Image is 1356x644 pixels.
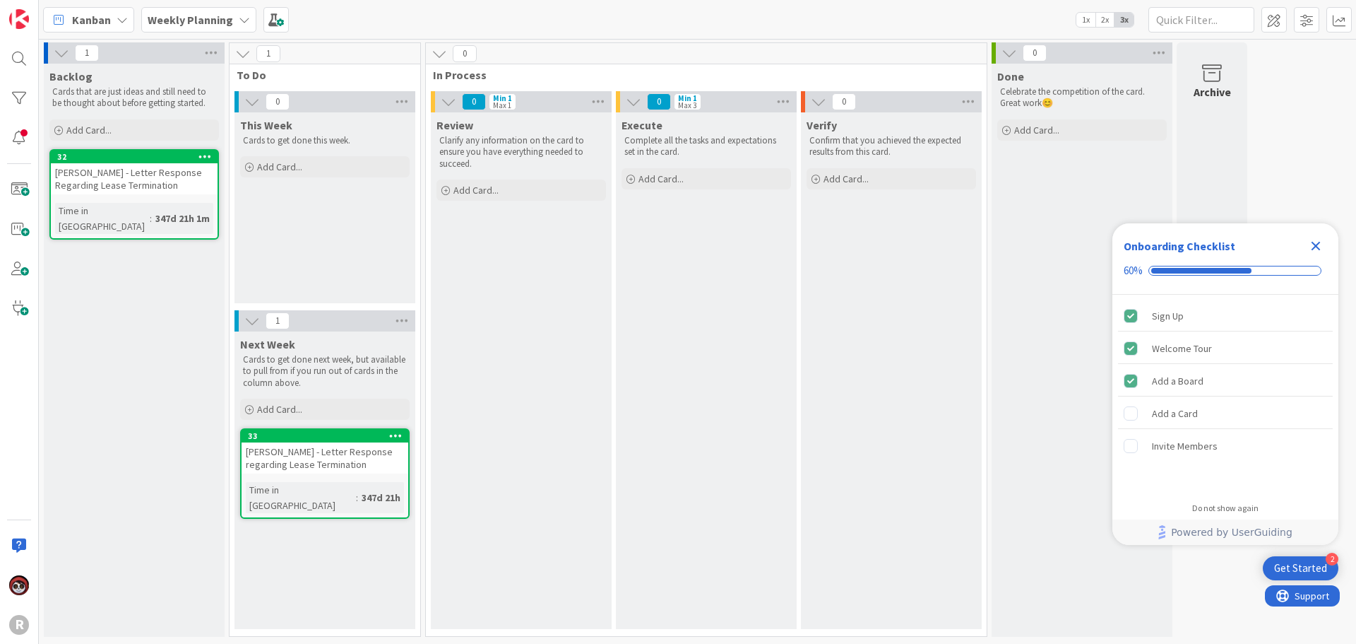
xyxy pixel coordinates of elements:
div: 347d 21h 1m [152,211,213,226]
span: In Process [433,68,969,82]
div: Time in [GEOGRAPHIC_DATA] [55,203,150,234]
div: 33 [248,431,408,441]
span: Execute [621,118,662,132]
a: Powered by UserGuiding [1119,520,1331,545]
span: Support [30,2,64,19]
div: Archive [1194,83,1231,100]
span: : [356,490,358,505]
div: Add a Card is incomplete. [1118,398,1333,429]
div: [PERSON_NAME] - Letter Response regarding Lease Termination [242,443,408,474]
span: 0 [647,93,671,110]
div: Max 1 [493,102,511,109]
div: Invite Members is incomplete. [1118,431,1333,462]
div: Checklist items [1112,295,1338,493]
div: Min 1 [493,95,512,102]
div: R [9,615,29,635]
div: Sign Up [1152,308,1184,324]
p: Cards to get done next week, but available to pull from if you run out of cards in the column above. [243,354,407,389]
div: Checklist progress: 60% [1124,264,1327,277]
div: Invite Members [1152,438,1218,455]
span: Backlog [49,69,93,83]
span: : [150,211,152,226]
div: Add a Board is complete. [1118,365,1333,397]
div: Min 1 [678,95,697,102]
span: 0 [832,93,856,110]
a: 33[PERSON_NAME] - Letter Response regarding Lease TerminationTime in [GEOGRAPHIC_DATA]:347d 21h [240,428,410,519]
span: 1 [75,45,99,62]
span: Add Card... [823,172,869,185]
span: 1 [256,45,280,62]
p: Complete all the tasks and expectations set in the card. [624,135,788,158]
span: Add Card... [1014,124,1059,136]
span: 3x [1114,13,1134,27]
p: Clarify any information on the card to ensure you have everything needed to succeed. [439,135,603,170]
div: Get Started [1274,561,1327,575]
input: Quick Filter... [1148,7,1254,33]
span: 😊 [1042,97,1053,109]
div: Welcome Tour [1152,340,1212,357]
div: 32 [57,152,218,162]
div: 33 [242,430,408,443]
div: Welcome Tour is complete. [1118,333,1333,364]
span: To Do [237,68,403,82]
span: Done [997,69,1024,83]
div: 2 [1326,553,1338,566]
div: 33[PERSON_NAME] - Letter Response regarding Lease Termination [242,430,408,474]
img: JS [9,575,29,595]
div: Sign Up is complete. [1118,300,1333,332]
div: Open Get Started checklist, remaining modules: 2 [1263,556,1338,580]
div: Footer [1112,520,1338,545]
span: Verify [807,118,837,132]
div: 32 [51,151,218,163]
span: 1x [1076,13,1095,27]
p: Confirm that you achieved the expected results from this card. [809,135,973,158]
div: Do not show again [1192,503,1259,514]
span: Add Card... [257,160,302,173]
span: 1 [266,312,290,329]
p: Cards to get done this week. [243,135,407,146]
div: Onboarding Checklist [1124,238,1235,254]
span: Add Card... [453,184,499,197]
div: 60% [1124,264,1143,277]
span: This Week [240,118,292,132]
div: Max 3 [678,102,696,109]
div: 347d 21h [358,490,404,505]
span: 0 [1023,45,1047,62]
span: Review [436,118,473,132]
div: [PERSON_NAME] - Letter Response Regarding Lease Termination [51,163,218,194]
span: 2x [1095,13,1114,27]
span: Kanban [72,11,111,28]
span: Add Card... [66,124,112,136]
span: Next Week [240,337,295,351]
p: Celebrate the competition of the card. Great work [1000,86,1164,110]
img: Visit kanbanzone.com [9,9,29,29]
div: Close Checklist [1304,235,1327,257]
span: 0 [266,93,290,110]
p: Cards that are just ideas and still need to be thought about before getting started. [52,86,216,110]
div: 32[PERSON_NAME] - Letter Response Regarding Lease Termination [51,151,218,194]
span: 0 [462,93,486,110]
span: Add Card... [638,172,684,185]
span: Powered by UserGuiding [1171,524,1292,541]
a: 32[PERSON_NAME] - Letter Response Regarding Lease TerminationTime in [GEOGRAPHIC_DATA]:347d 21h 1m [49,149,219,240]
div: Checklist Container [1112,223,1338,545]
div: Add a Card [1152,405,1198,422]
b: Weekly Planning [148,13,233,27]
span: Add Card... [257,403,302,416]
div: Time in [GEOGRAPHIC_DATA] [246,482,356,513]
span: 0 [453,45,477,62]
div: Add a Board [1152,373,1203,390]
